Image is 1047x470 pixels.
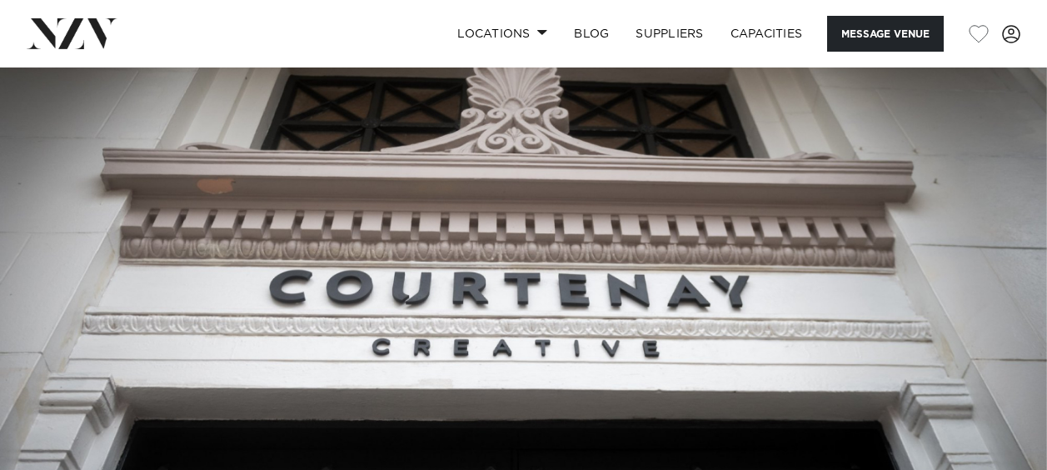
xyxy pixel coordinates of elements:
[444,16,561,52] a: Locations
[27,18,117,48] img: nzv-logo.png
[622,16,716,52] a: SUPPLIERS
[561,16,622,52] a: BLOG
[717,16,816,52] a: Capacities
[827,16,944,52] button: Message Venue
